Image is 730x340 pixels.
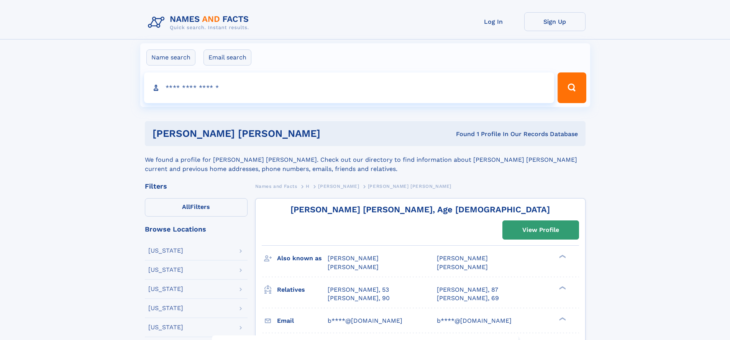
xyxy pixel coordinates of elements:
div: ❯ [557,254,566,259]
a: [PERSON_NAME], 87 [437,286,498,294]
a: H [306,181,310,191]
span: [PERSON_NAME] [PERSON_NAME] [368,184,451,189]
span: H [306,184,310,189]
div: [US_STATE] [148,324,183,330]
div: ❯ [557,316,566,321]
a: [PERSON_NAME], 90 [328,294,390,302]
label: Email search [203,49,251,66]
a: Sign Up [524,12,586,31]
h3: Email [277,314,328,327]
a: Names and Facts [255,181,297,191]
span: [PERSON_NAME] [437,263,488,271]
button: Search Button [558,72,586,103]
div: ❯ [557,285,566,290]
a: [PERSON_NAME], 69 [437,294,499,302]
h3: Relatives [277,283,328,296]
div: [US_STATE] [148,248,183,254]
a: [PERSON_NAME], 53 [328,286,389,294]
h1: [PERSON_NAME] [PERSON_NAME] [153,129,388,138]
div: We found a profile for [PERSON_NAME] [PERSON_NAME]. Check out our directory to find information a... [145,146,586,174]
a: View Profile [503,221,579,239]
div: [US_STATE] [148,305,183,311]
label: Filters [145,198,248,217]
div: View Profile [522,221,559,239]
span: [PERSON_NAME] [437,255,488,262]
div: Found 1 Profile In Our Records Database [388,130,578,138]
a: Log In [463,12,524,31]
span: [PERSON_NAME] [328,263,379,271]
h3: Also known as [277,252,328,265]
div: [US_STATE] [148,286,183,292]
input: search input [144,72,554,103]
label: Name search [146,49,195,66]
div: [US_STATE] [148,267,183,273]
img: Logo Names and Facts [145,12,255,33]
div: Filters [145,183,248,190]
span: All [182,203,190,210]
div: Browse Locations [145,226,248,233]
span: [PERSON_NAME] [328,255,379,262]
span: [PERSON_NAME] [318,184,359,189]
a: [PERSON_NAME] [PERSON_NAME], Age [DEMOGRAPHIC_DATA] [290,205,550,214]
a: [PERSON_NAME] [318,181,359,191]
